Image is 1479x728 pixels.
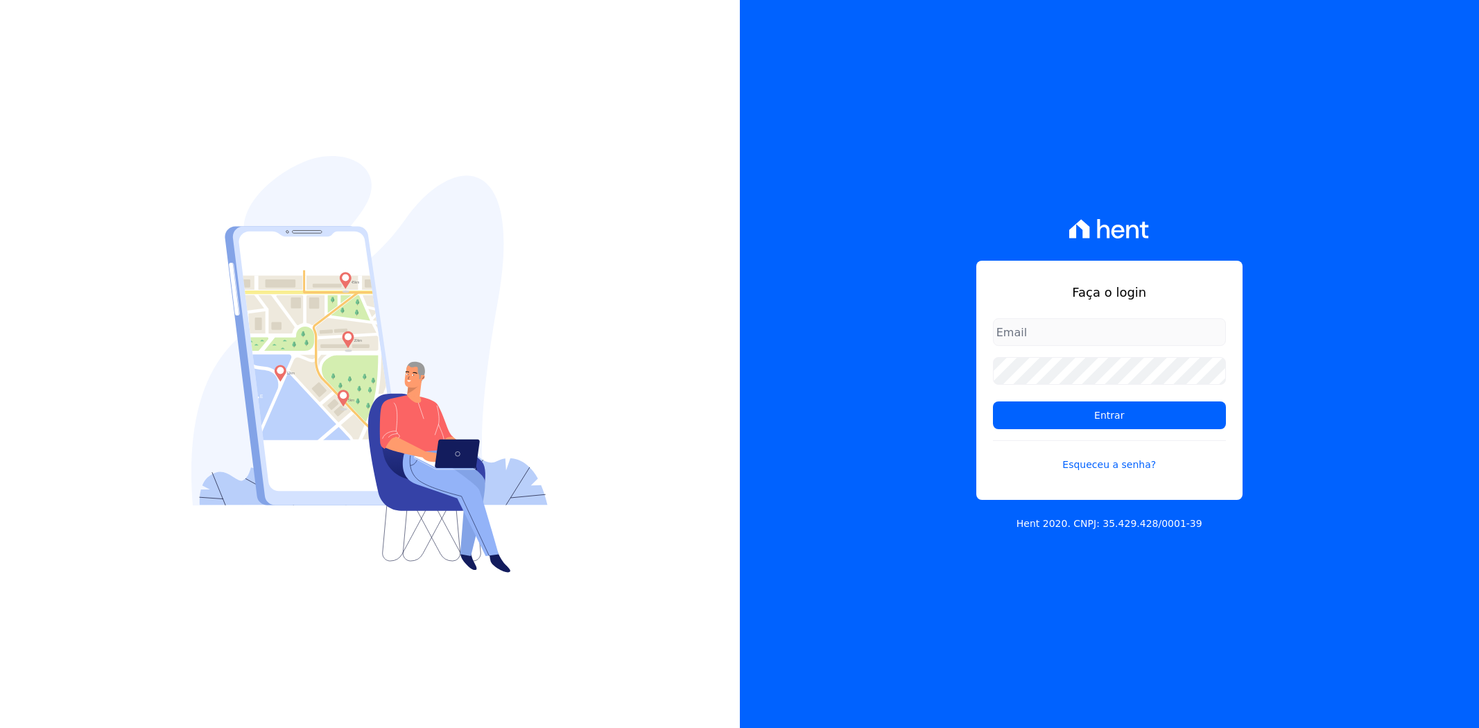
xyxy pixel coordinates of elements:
a: Esqueceu a senha? [993,440,1226,472]
p: Hent 2020. CNPJ: 35.429.428/0001-39 [1017,517,1202,531]
img: Login [191,156,548,573]
input: Entrar [993,401,1226,429]
h1: Faça o login [993,283,1226,302]
input: Email [993,318,1226,346]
